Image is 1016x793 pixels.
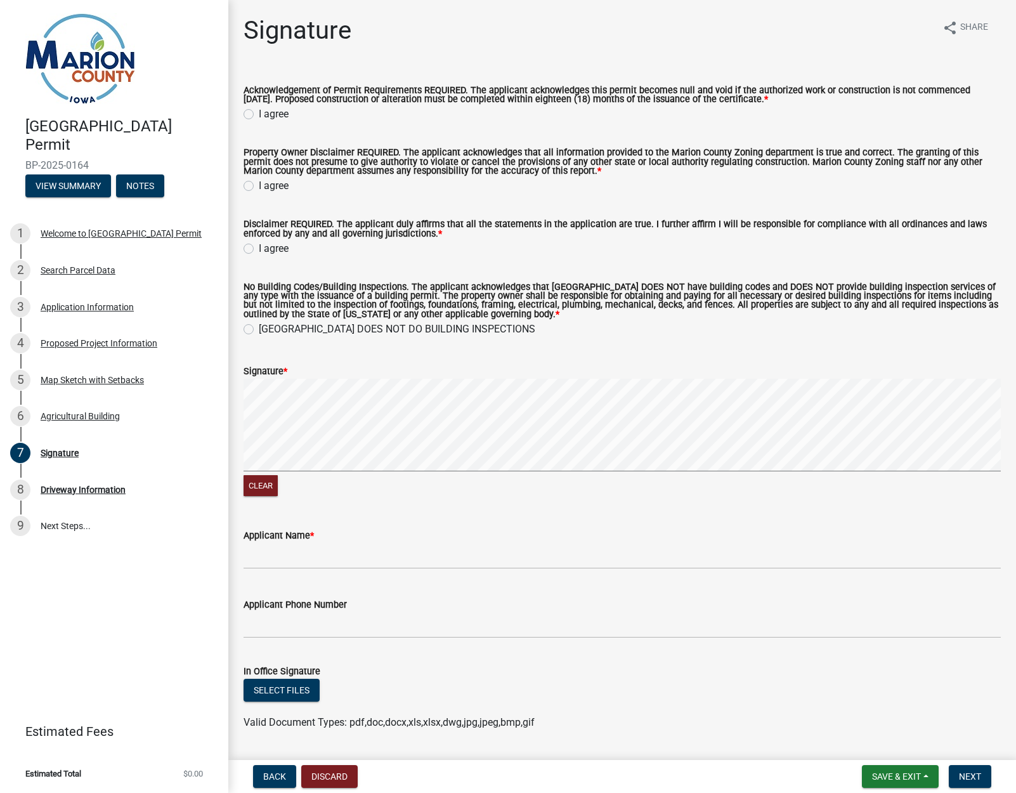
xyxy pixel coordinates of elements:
[949,765,991,788] button: Next
[25,770,81,778] span: Estimated Total
[244,532,314,541] label: Applicant Name
[41,449,79,457] div: Signature
[244,667,320,676] label: In Office Signature
[10,297,30,317] div: 3
[959,771,981,782] span: Next
[25,159,203,171] span: BP-2025-0164
[41,339,157,348] div: Proposed Project Information
[244,86,1001,105] label: Acknowledgement of Permit Requirements REQUIRED. The applicant acknowledges this permit becomes n...
[116,181,164,192] wm-modal-confirm: Notes
[301,765,358,788] button: Discard
[960,20,988,36] span: Share
[862,765,939,788] button: Save & Exit
[263,771,286,782] span: Back
[183,770,203,778] span: $0.00
[10,516,30,536] div: 9
[41,303,134,311] div: Application Information
[259,178,289,193] label: I agree
[41,485,126,494] div: Driveway Information
[872,771,921,782] span: Save & Exit
[41,376,144,384] div: Map Sketch with Setbacks
[244,220,1001,239] label: Disclaimer REQUIRED. The applicant duly affirms that all the statements in the application are tr...
[10,443,30,463] div: 7
[244,15,351,46] h1: Signature
[244,283,1001,320] label: No Building Codes/Building Inspections. The applicant acknowledges that [GEOGRAPHIC_DATA] DOES NO...
[41,266,115,275] div: Search Parcel Data
[244,716,535,728] span: Valid Document Types: pdf,doc,docx,xls,xlsx,dwg,jpg,jpeg,bmp,gif
[244,601,347,610] label: Applicant Phone Number
[259,241,289,256] label: I agree
[25,117,218,154] h4: [GEOGRAPHIC_DATA] Permit
[116,174,164,197] button: Notes
[10,406,30,426] div: 6
[41,229,202,238] div: Welcome to [GEOGRAPHIC_DATA] Permit
[244,148,1001,176] label: Property Owner Disclaimer REQUIRED. The applicant acknowledges that all information provided to t...
[259,322,535,337] label: [GEOGRAPHIC_DATA] DOES NOT DO BUILDING INSPECTIONS
[942,20,958,36] i: share
[253,765,296,788] button: Back
[244,679,320,702] button: Select files
[10,223,30,244] div: 1
[10,370,30,390] div: 5
[10,333,30,353] div: 4
[10,719,208,744] a: Estimated Fees
[244,475,278,496] button: Clear
[10,480,30,500] div: 8
[259,107,289,122] label: I agree
[932,15,998,40] button: shareShare
[244,367,287,376] label: Signature
[25,181,111,192] wm-modal-confirm: Summary
[25,13,135,104] img: Marion County, Iowa
[10,260,30,280] div: 2
[41,412,120,421] div: Agricultural Building
[25,174,111,197] button: View Summary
